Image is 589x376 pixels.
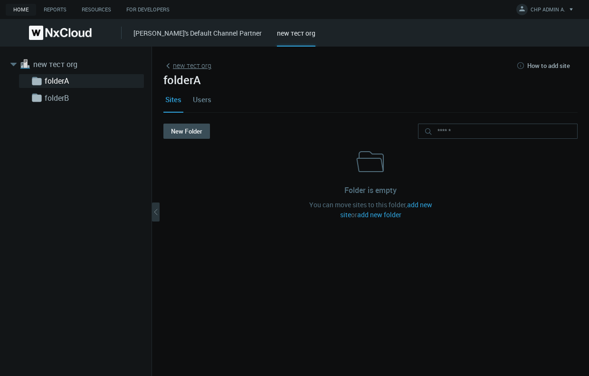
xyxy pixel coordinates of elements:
[33,58,128,70] a: new тест org
[307,184,434,196] div: Folder is empty
[45,75,140,87] a: folderA
[191,87,213,112] a: Users
[163,124,210,139] button: New Folder
[133,29,262,38] a: [PERSON_NAME]'s Default Channel Partner
[45,92,140,104] a: folderB
[277,28,315,47] div: new тест org
[163,60,211,71] a: new тест org
[36,4,74,16] a: Reports
[307,200,434,220] div: You can move sites to this folder, or
[163,87,183,112] a: Sites
[527,62,570,69] span: How to add site
[119,4,177,16] a: For Developers
[508,58,578,73] button: How to add site
[29,26,92,40] img: Nx Cloud logo
[163,73,578,87] h2: folderA
[6,4,36,16] a: Home
[531,6,565,17] span: CHP ADMIN A.
[74,4,119,16] a: Resources
[357,210,401,219] span: add new folder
